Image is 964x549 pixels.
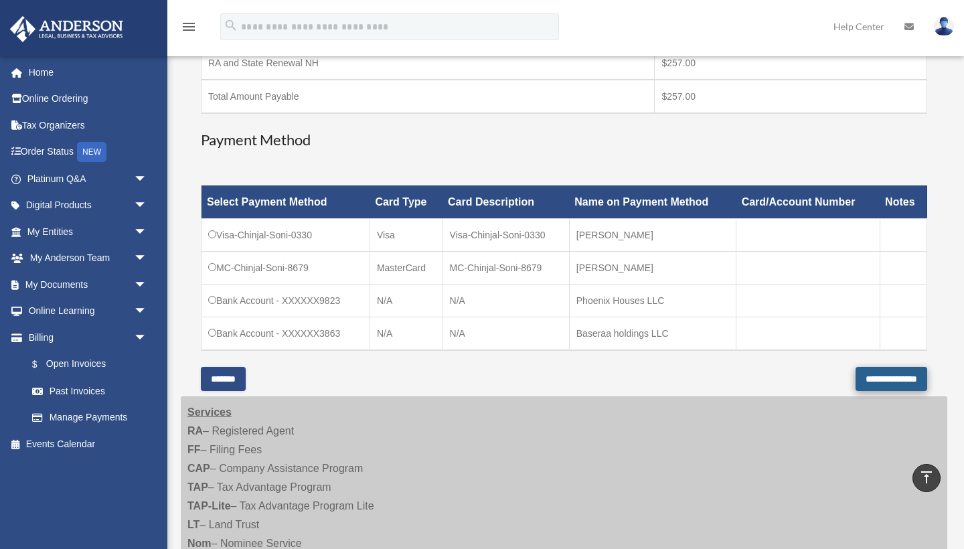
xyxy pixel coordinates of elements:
strong: CAP [187,463,210,474]
a: $Open Invoices [19,351,154,378]
a: menu [181,23,197,35]
a: Past Invoices [19,378,161,404]
th: Select Payment Method [202,185,370,218]
span: arrow_drop_down [134,324,161,351]
td: N/A [370,317,443,350]
a: My Documentsarrow_drop_down [9,271,167,298]
strong: Nom [187,538,212,549]
td: RA and State Renewal NH [202,46,655,80]
td: N/A [443,284,569,317]
td: MC-Chinjal-Soni-8679 [443,251,569,284]
strong: LT [187,519,199,530]
td: MasterCard [370,251,443,284]
th: Card Description [443,185,569,218]
strong: RA [187,425,203,437]
i: search [224,18,238,33]
strong: TAP-Lite [187,500,231,512]
td: N/A [443,317,569,350]
td: [PERSON_NAME] [569,251,736,284]
span: $ [39,356,46,373]
strong: TAP [187,481,208,493]
a: My Entitiesarrow_drop_down [9,218,167,245]
td: Visa-Chinjal-Soni-0330 [202,218,370,251]
a: Manage Payments [19,404,161,431]
strong: Services [187,406,232,418]
a: Online Learningarrow_drop_down [9,298,167,325]
a: Order StatusNEW [9,139,167,166]
i: menu [181,19,197,35]
strong: FF [187,444,201,455]
th: Notes [880,185,927,218]
a: Online Ordering [9,86,167,112]
td: Bank Account - XXXXXX9823 [202,284,370,317]
td: $257.00 [655,46,927,80]
i: vertical_align_top [918,469,935,485]
span: arrow_drop_down [134,245,161,272]
span: arrow_drop_down [134,298,161,325]
td: $257.00 [655,80,927,113]
a: Tax Organizers [9,112,167,139]
th: Card/Account Number [736,185,880,218]
td: Visa [370,218,443,251]
img: User Pic [934,17,954,36]
td: [PERSON_NAME] [569,218,736,251]
span: arrow_drop_down [134,218,161,246]
span: arrow_drop_down [134,165,161,193]
td: Total Amount Payable [202,80,655,113]
td: N/A [370,284,443,317]
th: Card Type [370,185,443,218]
img: Anderson Advisors Platinum Portal [6,16,127,42]
td: Baseraa holdings LLC [569,317,736,350]
a: Digital Productsarrow_drop_down [9,192,167,219]
div: NEW [77,142,106,162]
a: Platinum Q&Aarrow_drop_down [9,165,167,192]
a: Events Calendar [9,430,167,457]
span: arrow_drop_down [134,192,161,220]
h3: Payment Method [201,130,927,151]
td: Visa-Chinjal-Soni-0330 [443,218,569,251]
td: MC-Chinjal-Soni-8679 [202,251,370,284]
a: Home [9,59,167,86]
td: Bank Account - XXXXXX3863 [202,317,370,350]
td: Phoenix Houses LLC [569,284,736,317]
a: vertical_align_top [912,464,941,492]
th: Name on Payment Method [569,185,736,218]
span: arrow_drop_down [134,271,161,299]
a: My Anderson Teamarrow_drop_down [9,245,167,272]
a: Billingarrow_drop_down [9,324,161,351]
